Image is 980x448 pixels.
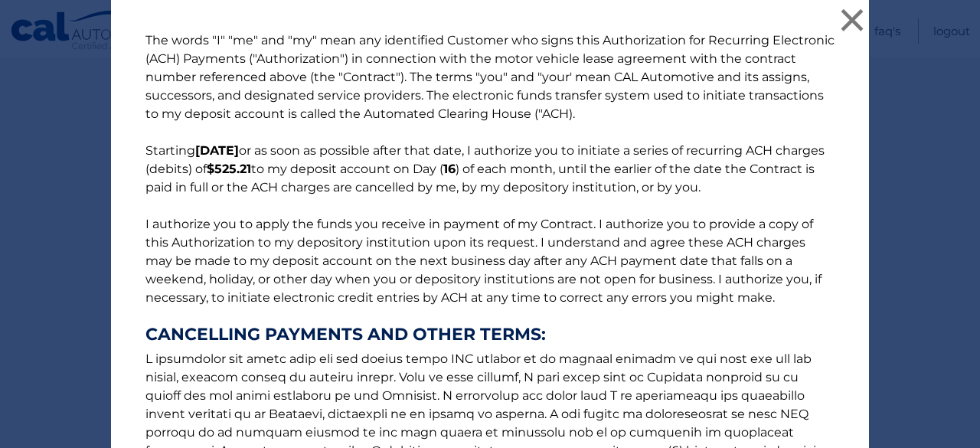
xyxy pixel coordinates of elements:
[837,5,867,35] button: ×
[195,143,239,158] b: [DATE]
[207,162,251,176] b: $525.21
[443,162,456,176] b: 16
[145,325,835,344] strong: CANCELLING PAYMENTS AND OTHER TERMS:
